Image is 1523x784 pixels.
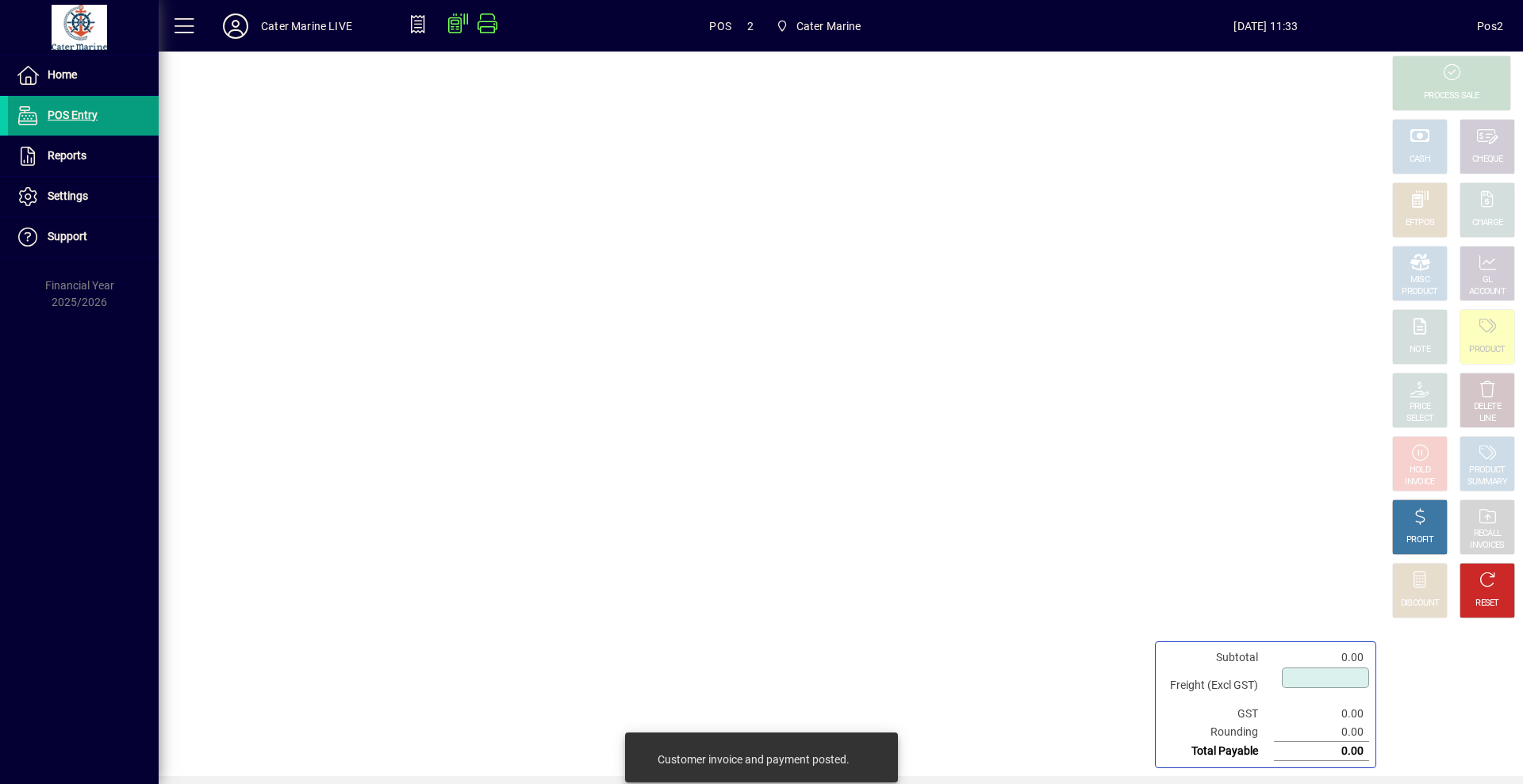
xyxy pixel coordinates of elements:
div: CHARGE [1472,217,1503,229]
td: GST [1162,705,1274,723]
div: DISCOUNT [1401,598,1439,610]
td: Rounding [1162,723,1274,742]
div: Pos2 [1477,13,1503,39]
div: PRODUCT [1469,344,1505,356]
a: Support [8,217,159,257]
span: Settings [48,189,88,202]
td: Subtotal [1162,648,1274,667]
span: POS Entry [48,109,98,121]
div: EFTPOS [1406,217,1435,229]
div: PRICE [1410,401,1431,413]
a: Home [8,55,159,95]
div: LINE [1479,413,1495,425]
div: DELETE [1474,401,1501,413]
div: Customer invoice and payment posted. [658,751,850,767]
div: PROFIT [1406,534,1433,546]
a: Settings [8,177,159,216]
td: 0.00 [1274,723,1369,742]
td: 0.00 [1274,648,1369,667]
td: 0.00 [1274,705,1369,723]
span: Cater Marine [796,13,861,39]
span: Support [48,230,87,243]
span: [DATE] 11:33 [1055,13,1478,39]
div: CASH [1410,154,1430,166]
td: Freight (Excl GST) [1162,667,1274,705]
div: RESET [1475,598,1499,610]
div: INVOICE [1405,476,1434,488]
div: Cater Marine LIVE [261,13,352,39]
div: GL [1483,274,1493,286]
div: HOLD [1410,465,1430,476]
div: PROCESS SALE [1424,90,1479,102]
span: 2 [747,13,754,39]
div: ACCOUNT [1469,286,1506,298]
div: SELECT [1406,413,1434,425]
div: NOTE [1410,344,1430,356]
div: MISC [1410,274,1429,286]
span: Reports [48,149,86,162]
a: Reports [8,136,159,176]
div: PRODUCT [1469,465,1505,476]
td: Total Payable [1162,742,1274,761]
span: Home [48,68,77,81]
div: INVOICES [1470,540,1504,552]
span: Cater Marine [769,12,868,40]
button: Profile [210,12,261,40]
div: CHEQUE [1472,154,1502,166]
div: PRODUCT [1402,286,1437,298]
span: POS [709,13,731,39]
div: SUMMARY [1467,476,1507,488]
div: RECALL [1474,528,1502,540]
td: 0.00 [1274,742,1369,761]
